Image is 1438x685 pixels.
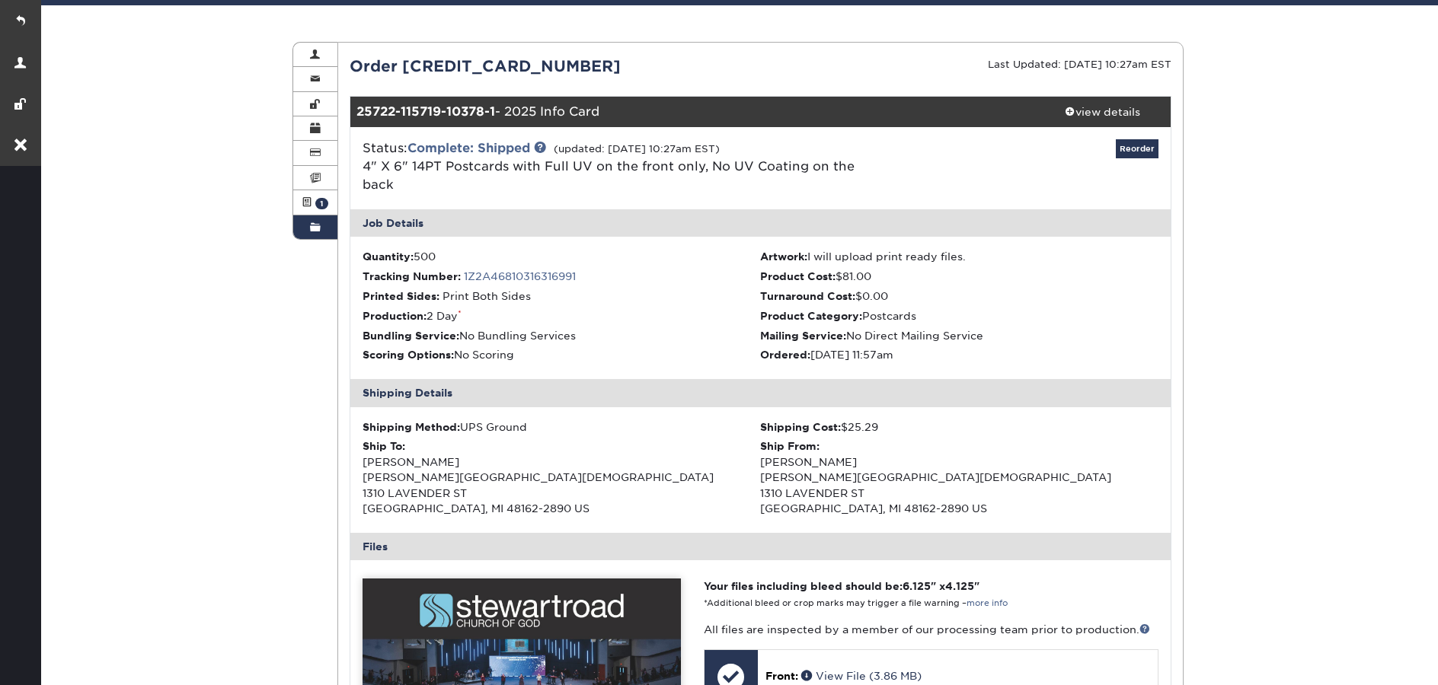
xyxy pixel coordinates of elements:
span: 1 [315,198,328,209]
strong: Scoring Options: [363,349,454,361]
strong: Bundling Service: [363,330,459,342]
a: View File (3.86 MB) [801,670,922,682]
div: $25.29 [760,419,1158,435]
strong: Tracking Number: [363,270,461,282]
li: Postcards [760,308,1158,323]
strong: Artwork: [760,250,807,263]
small: *Additional bleed or crop marks may trigger a file warning – [704,598,1008,608]
strong: Quantity: [363,250,414,263]
p: All files are inspected by a member of our processing team prior to production. [704,622,1158,637]
div: view details [1034,104,1171,119]
li: [DATE] 11:57am [760,347,1158,362]
div: - 2025 Info Card [350,97,1034,127]
span: 4.125 [945,580,974,592]
strong: Shipping Cost: [760,421,841,433]
span: Print Both Sides [443,290,531,302]
li: 500 [363,249,761,264]
a: view details [1034,97,1171,127]
li: No Direct Mailing Service [760,328,1158,343]
div: [PERSON_NAME] [PERSON_NAME][GEOGRAPHIC_DATA][DEMOGRAPHIC_DATA] 1310 LAVENDER ST [GEOGRAPHIC_DATA]... [363,438,761,516]
strong: Mailing Service: [760,330,846,342]
div: Status: [351,139,897,194]
li: No Bundling Services [363,328,761,343]
strong: Ship To: [363,440,405,452]
li: I will upload print ready files. [760,249,1158,264]
small: (updated: [DATE] 10:27am EST) [554,143,720,155]
a: Complete: Shipped [407,141,530,155]
a: Reorder [1116,139,1158,158]
strong: Production: [363,310,427,322]
small: Last Updated: [DATE] 10:27am EST [988,59,1171,70]
strong: Ship From: [760,440,820,452]
div: UPS Ground [363,419,761,435]
strong: Ordered: [760,349,810,361]
li: $81.00 [760,269,1158,284]
strong: Your files including bleed should be: " x " [704,580,979,592]
div: Files [350,533,1171,560]
span: 6.125 [903,580,931,592]
strong: 25722-115719-10378-1 [356,104,495,119]
a: 1Z2A46810316316991 [464,270,576,282]
strong: Printed Sides: [363,290,439,302]
a: 1 [293,190,337,215]
strong: Turnaround Cost: [760,290,855,302]
div: Shipping Details [350,379,1171,406]
span: Front: [765,670,798,682]
a: more info [967,598,1008,608]
strong: Product Category: [760,310,862,322]
li: $0.00 [760,288,1158,304]
div: Job Details [350,209,1171,237]
strong: Shipping Method: [363,421,460,433]
li: 2 Day [363,308,761,323]
div: Order [CREDIT_CARD_NUMBER] [338,55,761,78]
div: [PERSON_NAME] [PERSON_NAME][GEOGRAPHIC_DATA][DEMOGRAPHIC_DATA] 1310 LAVENDER ST [GEOGRAPHIC_DATA]... [760,438,1158,516]
iframe: Google Customer Reviews [4,639,129,680]
li: No Scoring [363,347,761,362]
a: 4" X 6" 14PT Postcards with Full UV on the front only, No UV Coating on the back [363,159,855,192]
strong: Product Cost: [760,270,836,282]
